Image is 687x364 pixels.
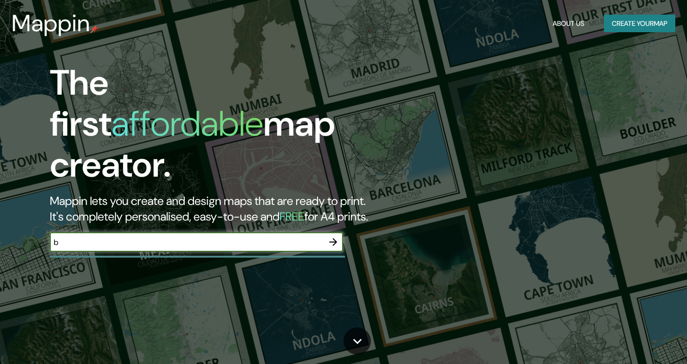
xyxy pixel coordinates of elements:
h3: Mappin [12,10,90,37]
iframe: Help widget launcher [600,326,676,353]
h2: Mappin lets you create and design maps that are ready to print. It's completely personalised, eas... [50,193,393,224]
h1: The first map creator. [50,62,393,193]
button: About Us [549,15,588,33]
img: mappin-pin [90,25,98,33]
h1: affordable [111,101,263,146]
button: Create yourmap [604,15,675,33]
h5: FREE [279,209,304,224]
input: Choose your favourite place [50,237,323,248]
